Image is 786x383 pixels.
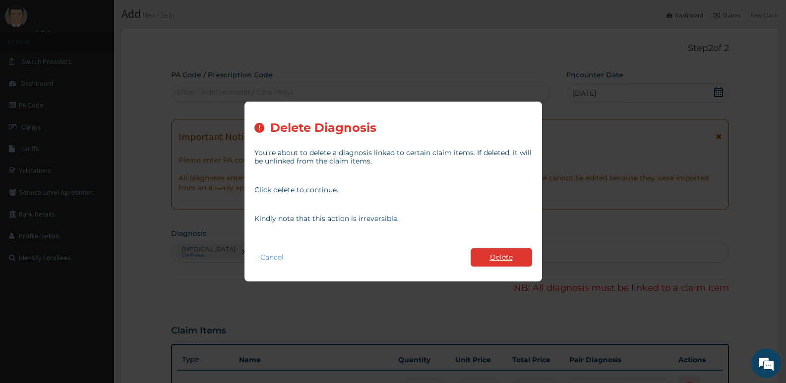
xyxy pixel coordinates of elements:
h2: Delete Diagnosis [270,121,376,135]
div: Chat with us now [52,55,167,68]
button: Delete [471,248,532,267]
p: You're about to delete a diagnosis linked to certain claim items. If deleted, it will be unlinked... [254,149,532,165]
p: Kindly note that this action is irreversible. [254,215,532,223]
img: d_794563401_company_1708531726252_794563401 [18,50,40,74]
span: We're online! [58,125,137,225]
div: Minimize live chat window [163,5,186,29]
textarea: Type your message and hit 'Enter' [5,271,189,305]
button: Cancel [254,250,290,265]
p: Click delete to continue. [254,186,532,194]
